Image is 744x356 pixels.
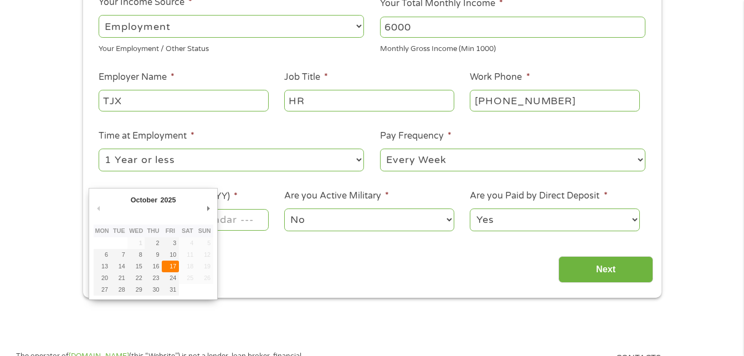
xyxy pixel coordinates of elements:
[110,284,127,296] button: 28
[203,201,213,216] button: Next Month
[162,237,179,249] button: 3
[145,272,162,284] button: 23
[284,90,454,111] input: Cashier
[94,201,104,216] button: Previous Month
[198,227,211,234] abbr: Sunday
[145,237,162,249] button: 2
[110,261,127,272] button: 14
[94,284,111,296] button: 27
[147,227,159,234] abbr: Thursday
[127,261,145,272] button: 15
[162,284,179,296] button: 31
[129,192,159,207] div: October
[166,227,175,234] abbr: Friday
[127,284,145,296] button: 29
[95,227,109,234] abbr: Monday
[162,261,179,272] button: 17
[110,272,127,284] button: 21
[380,40,645,55] div: Monthly Gross Income (Min 1000)
[558,256,653,283] input: Next
[145,249,162,261] button: 9
[99,90,268,111] input: Walmart
[94,261,111,272] button: 13
[380,130,451,142] label: Pay Frequency
[145,284,162,296] button: 30
[380,17,645,38] input: 1800
[162,272,179,284] button: 24
[162,249,179,261] button: 10
[470,190,607,202] label: Are you Paid by Direct Deposit
[284,190,389,202] label: Are you Active Military
[113,227,125,234] abbr: Tuesday
[182,227,193,234] abbr: Saturday
[94,249,111,261] button: 6
[470,72,530,83] label: Work Phone
[99,72,175,83] label: Employer Name
[284,72,328,83] label: Job Title
[159,192,177,207] div: 2025
[99,130,194,142] label: Time at Employment
[99,40,364,55] div: Your Employment / Other Status
[127,272,145,284] button: 22
[127,249,145,261] button: 8
[129,227,143,234] abbr: Wednesday
[110,249,127,261] button: 7
[145,261,162,272] button: 16
[470,90,639,111] input: (231) 754-4010
[94,272,111,284] button: 20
